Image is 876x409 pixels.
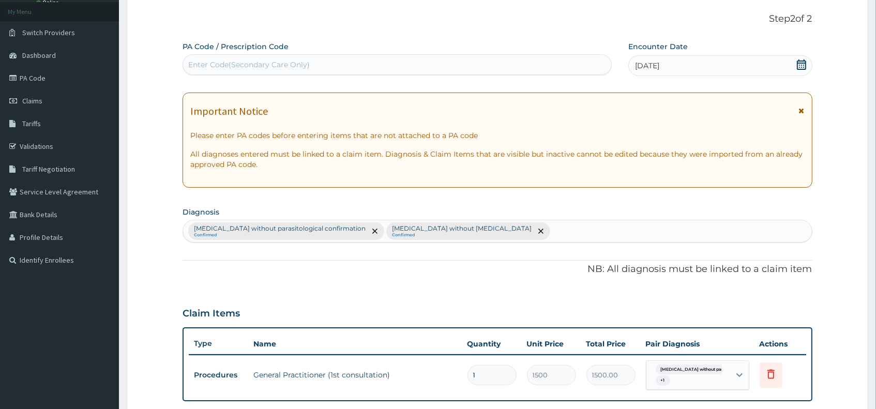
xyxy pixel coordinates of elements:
[392,233,532,238] small: Confirmed
[641,334,754,354] th: Pair Diagnosis
[22,164,75,174] span: Tariff Negotiation
[248,365,462,385] td: General Practitioner (1st consultation)
[189,366,248,385] td: Procedures
[183,13,812,25] p: Step 2 of 2
[194,233,366,238] small: Confirmed
[190,105,268,117] h1: Important Notice
[194,224,366,233] p: [MEDICAL_DATA] without parasitological confirmation
[183,207,219,217] label: Diagnosis
[183,41,289,52] label: PA Code / Prescription Code
[392,224,532,233] p: [MEDICAL_DATA] without [MEDICAL_DATA]
[656,365,754,375] span: [MEDICAL_DATA] without parasitologica...
[22,96,42,105] span: Claims
[189,334,248,353] th: Type
[188,59,310,70] div: Enter Code(Secondary Care Only)
[370,226,380,236] span: remove selection option
[190,149,804,170] p: All diagnoses entered must be linked to a claim item. Diagnosis & Claim Items that are visible bu...
[628,41,688,52] label: Encounter Date
[754,334,806,354] th: Actions
[190,130,804,141] p: Please enter PA codes before entering items that are not attached to a PA code
[22,119,41,128] span: Tariffs
[522,334,581,354] th: Unit Price
[183,263,812,276] p: NB: All diagnosis must be linked to a claim item
[536,226,546,236] span: remove selection option
[22,51,56,60] span: Dashboard
[581,334,641,354] th: Total Price
[462,334,522,354] th: Quantity
[248,334,462,354] th: Name
[183,308,240,320] h3: Claim Items
[656,375,670,386] span: + 1
[22,28,75,37] span: Switch Providers
[635,60,659,71] span: [DATE]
